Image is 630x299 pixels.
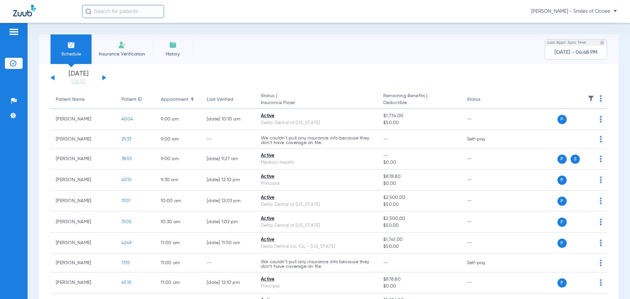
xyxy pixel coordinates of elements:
th: Remaining Benefits | [378,91,461,109]
td: 9:00 AM [156,109,201,130]
td: 9:00 AM [156,149,201,170]
div: Active [261,276,373,283]
div: Last Verified [207,96,250,103]
span: 4249 [121,241,132,245]
td: 11:00 AM [156,254,201,272]
img: group-dot-blue.svg [600,240,602,246]
span: 2533 [121,137,131,141]
img: group-dot-blue.svg [600,279,602,286]
span: 3100 [121,220,132,224]
span: 4510 [121,178,132,182]
span: History [157,51,188,57]
span: Insurance Verification [96,51,147,57]
td: Self-pay [462,254,506,272]
input: Search for patients [82,5,164,18]
div: Delta Dental of [US_STATE] [261,222,373,229]
div: Active [261,152,373,159]
td: [PERSON_NAME] [51,272,116,293]
img: filter.svg [588,95,594,102]
td: 9:00 AM [156,130,201,149]
img: group-dot-blue.svg [600,219,602,225]
span: $878.80 [383,276,456,283]
span: $2,500.00 [383,215,456,222]
div: Delta Dental Ins. Co. - [US_STATE] [261,243,373,250]
img: History [169,41,177,49]
span: S [571,155,580,164]
img: Zuub Logo [13,5,36,16]
td: 9:30 AM [156,170,201,191]
span: Last Appt. Sync Time: [547,39,587,46]
td: 10:30 AM [156,212,201,233]
td: -- [462,109,506,130]
span: 3101 [121,199,130,203]
td: [DATE] 12:10 PM [201,272,256,293]
div: Patient ID [121,96,142,103]
span: $1,741.00 [383,236,456,243]
span: $1,774.00 [383,113,456,119]
span: P [557,155,567,164]
td: [DATE] 12:10 PM [201,170,256,191]
img: group-dot-blue.svg [600,156,602,162]
span: $0.00 [383,159,456,166]
div: Delta Dental of [US_STATE] [261,119,373,126]
span: $878.80 [383,173,456,180]
div: Active [261,236,373,243]
span: Schedule [55,51,87,57]
span: $50.00 [383,201,456,208]
span: [PERSON_NAME] - Smiles of Ocoee [531,8,617,15]
p: We couldn’t pull any insurance info because they don’t have coverage on file. [261,260,373,269]
span: P [557,197,567,206]
td: [DATE] 9:27 AM [201,149,256,170]
td: -- [462,212,506,233]
div: Meritain Health [261,159,373,166]
td: -- [462,191,506,212]
div: Last Verified [207,96,233,103]
div: Appointment [161,96,188,103]
td: -- [201,130,256,149]
td: -- [462,233,506,254]
td: [PERSON_NAME] [51,233,116,254]
img: x.svg [585,279,592,286]
span: -- [383,261,388,265]
td: [PERSON_NAME] [51,254,116,272]
div: Active [261,215,373,222]
img: x.svg [585,136,592,142]
img: x.svg [585,240,592,246]
td: 10:00 AM [156,191,201,212]
span: P [557,115,567,124]
a: [DATE] [59,78,98,85]
span: Insurance Payer [261,99,373,106]
img: Schedule [67,41,75,49]
td: 11:00 AM [156,272,201,293]
div: Active [261,173,373,180]
td: [PERSON_NAME] [51,170,116,191]
span: P [557,218,567,227]
td: [PERSON_NAME] [51,109,116,130]
div: Patient Name [56,96,111,103]
span: $50.00 [383,222,456,229]
div: Delta Dental of [US_STATE] [261,201,373,208]
img: Manual Insurance Verification [118,41,126,49]
span: 4510 [121,280,132,285]
td: [DATE] 10:10 AM [201,109,256,130]
span: 4004 [121,117,133,121]
td: [PERSON_NAME] [51,212,116,233]
img: hamburger-icon [9,28,19,36]
span: P [557,239,567,248]
td: [PERSON_NAME] [51,149,116,170]
div: Active [261,194,373,201]
div: Principal [261,180,373,187]
span: $2,500.00 [383,194,456,201]
div: Patient ID [121,96,150,103]
td: [DATE] 1:02 PM [201,212,256,233]
td: [PERSON_NAME] [51,130,116,149]
div: Active [261,113,373,119]
img: x.svg [585,198,592,204]
li: [DATE] [59,71,98,85]
span: [DATE] - 04:48 PM [555,49,598,56]
td: [DATE] 12:03 PM [201,191,256,212]
td: -- [201,254,256,272]
div: Patient Name [56,96,85,103]
td: [PERSON_NAME] [51,191,116,212]
span: P [557,278,567,288]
